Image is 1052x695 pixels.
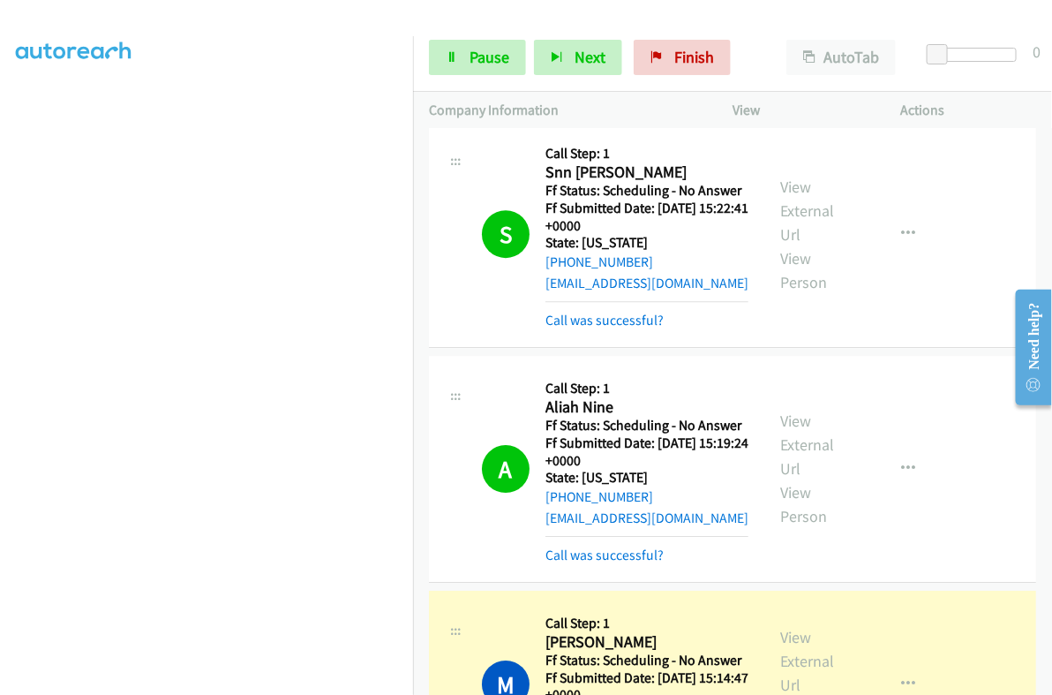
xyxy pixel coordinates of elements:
a: View External Url [780,177,834,245]
button: AutoTab [786,40,896,75]
p: Company Information [429,100,701,121]
div: Delay between calls (in seconds) [936,48,1017,62]
h5: Call Step: 1 [545,615,748,632]
span: Next [575,47,605,67]
a: View Person [780,482,827,526]
a: Call was successful? [545,547,664,563]
a: View Person [780,248,827,292]
h5: Ff Status: Scheduling - No Answer [545,182,748,200]
a: View External Url [780,411,834,479]
h5: State: [US_STATE] [545,234,748,252]
h5: Ff Submitted Date: [DATE] 15:22:41 +0000 [545,200,748,234]
h1: A [482,445,530,493]
h5: Call Step: 1 [545,380,748,397]
h5: State: [US_STATE] [545,469,748,487]
a: [EMAIL_ADDRESS][DOMAIN_NAME] [545,275,748,291]
a: [PHONE_NUMBER] [545,488,653,505]
a: View External Url [780,627,834,695]
a: [EMAIL_ADDRESS][DOMAIN_NAME] [545,510,748,526]
h5: Ff Submitted Date: [DATE] 15:19:24 +0000 [545,434,748,469]
a: [PHONE_NUMBER] [545,253,653,270]
h5: Ff Status: Scheduling - No Answer [545,652,748,669]
p: Actions [900,100,1036,121]
span: Finish [674,47,714,67]
iframe: Resource Center [1001,277,1052,418]
h2: Aliah Nine [545,397,740,418]
h1: S [482,210,530,258]
div: 0 [1033,40,1041,64]
a: Pause [429,40,526,75]
span: Pause [470,47,509,67]
button: Next [534,40,622,75]
h2: Snn [PERSON_NAME] [545,162,740,183]
a: Finish [634,40,731,75]
a: Call was successful? [545,312,664,329]
h5: Call Step: 1 [545,145,748,162]
h5: Ff Status: Scheduling - No Answer [545,417,748,434]
h2: [PERSON_NAME] [545,632,740,653]
p: View [733,100,868,121]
